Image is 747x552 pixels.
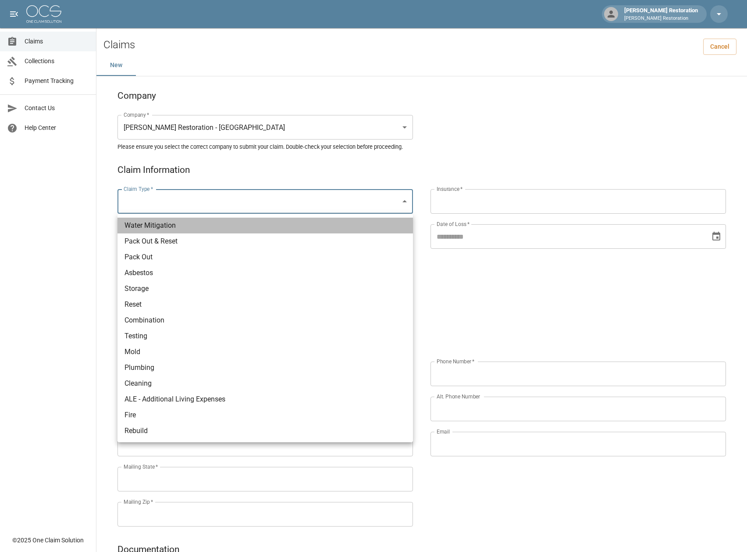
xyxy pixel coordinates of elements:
[117,297,413,312] li: Reset
[117,360,413,376] li: Plumbing
[117,344,413,360] li: Mold
[117,407,413,423] li: Fire
[117,376,413,391] li: Cleaning
[117,218,413,233] li: Water Mitigation
[117,391,413,407] li: ALE - Additional Living Expenses
[117,312,413,328] li: Combination
[117,328,413,344] li: Testing
[117,233,413,249] li: Pack Out & Reset
[117,265,413,281] li: Asbestos
[117,423,413,439] li: Rebuild
[117,281,413,297] li: Storage
[117,249,413,265] li: Pack Out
